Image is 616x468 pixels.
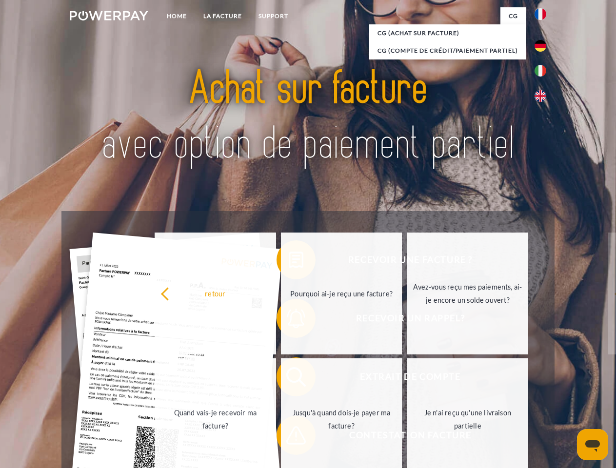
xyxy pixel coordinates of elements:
img: en [535,90,546,102]
a: Avez-vous reçu mes paiements, ai-je encore un solde ouvert? [407,233,528,354]
a: CG [500,7,526,25]
iframe: Bouton de lancement de la fenêtre de messagerie [577,429,608,460]
div: Quand vais-je recevoir ma facture? [160,406,270,432]
a: CG (achat sur facture) [369,24,526,42]
a: LA FACTURE [195,7,250,25]
a: Support [250,7,297,25]
div: Pourquoi ai-je reçu une facture? [287,287,397,300]
img: fr [535,8,546,20]
div: Avez-vous reçu mes paiements, ai-je encore un solde ouvert? [413,280,522,307]
div: Jusqu'à quand dois-je payer ma facture? [287,406,397,432]
img: it [535,65,546,77]
a: CG (Compte de crédit/paiement partiel) [369,42,526,59]
div: retour [160,287,270,300]
a: Home [159,7,195,25]
img: title-powerpay_fr.svg [93,47,523,187]
div: Je n'ai reçu qu'une livraison partielle [413,406,522,432]
img: de [535,40,546,52]
img: logo-powerpay-white.svg [70,11,148,20]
